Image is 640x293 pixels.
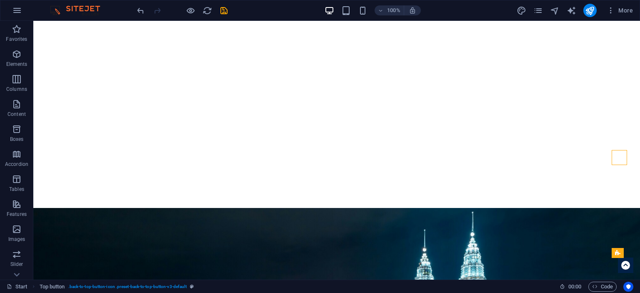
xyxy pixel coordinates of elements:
[592,282,613,292] span: Code
[550,5,560,15] button: navigator
[588,282,617,292] button: Code
[190,284,194,289] i: This element is a customizable preset
[533,6,543,15] i: Pages (Ctrl+Alt+S)
[7,211,27,218] p: Features
[517,6,526,15] i: Design (Ctrl+Alt+Y)
[9,186,24,193] p: Tables
[10,261,23,268] p: Slider
[219,5,229,15] button: save
[10,136,24,143] p: Boxes
[567,5,577,15] button: text_generator
[48,5,110,15] img: Editor Logo
[603,4,636,17] button: More
[7,111,26,118] p: Content
[550,6,560,15] i: Navigator
[6,86,27,93] p: Columns
[583,4,597,17] button: publish
[623,282,633,292] button: Usercentrics
[375,5,404,15] button: 100%
[219,6,229,15] i: Save (Ctrl+S)
[6,61,27,68] p: Elements
[5,161,28,168] p: Accordion
[560,282,582,292] h6: Session time
[533,5,543,15] button: pages
[7,282,27,292] a: Click to cancel selection. Double-click to open Pages
[585,6,595,15] i: Publish
[574,283,575,290] span: :
[40,282,65,292] span: Click to select. Double-click to edit
[40,282,194,292] nav: breadcrumb
[387,5,400,15] h6: 100%
[568,282,581,292] span: 00 00
[185,5,195,15] button: Click here to leave preview mode and continue editing
[409,7,416,14] i: On resize automatically adjust zoom level to fit chosen device.
[135,5,145,15] button: undo
[8,236,25,243] p: Images
[517,5,527,15] button: design
[202,5,212,15] button: reload
[607,6,633,15] span: More
[202,6,212,15] i: Reload page
[136,6,145,15] i: Undo: Change icon (Ctrl+Z)
[6,36,27,43] p: Favorites
[567,6,576,15] i: AI Writer
[68,282,187,292] span: . back-to-top-button-icon .preset-back-to-top-button-v3-default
